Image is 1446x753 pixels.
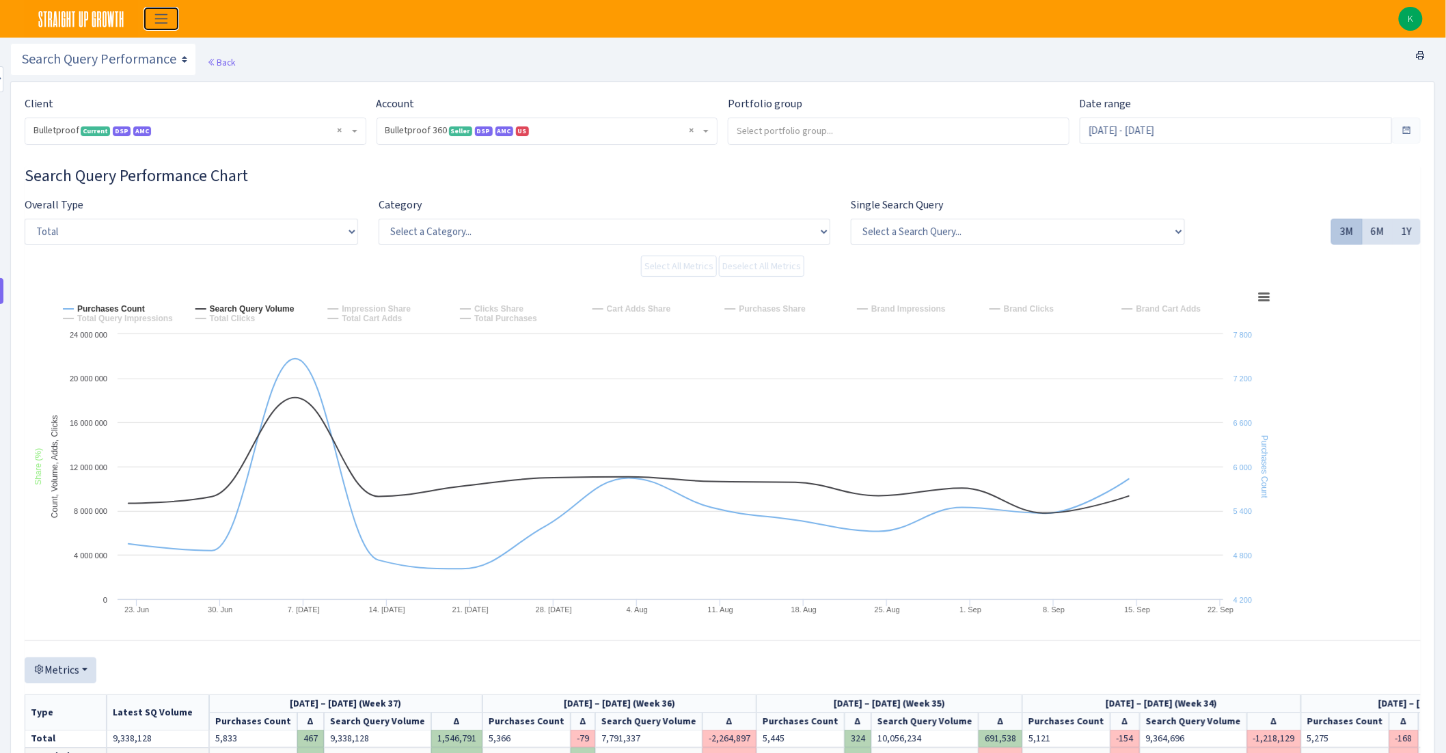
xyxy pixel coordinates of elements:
tspan: 30. Jun [208,605,232,614]
a: Back [207,56,235,68]
td: -79 [571,730,595,748]
tspan: Total Query Impressions [77,314,173,323]
span: Remove all items [338,124,342,137]
span: DSP [475,126,493,136]
tspan: Brand Clicks [1004,304,1054,314]
tspan: 7 800 [1233,331,1253,339]
tspan: 14. [DATE] [369,605,405,614]
th: Purchases Count [1022,712,1110,730]
tspan: Cart Adds Share [607,304,671,314]
th: Δ [702,712,756,730]
td: -154 [1110,730,1140,748]
tspan: Brand Cart Adds [1136,304,1201,314]
tspan: 7. [DATE] [288,605,320,614]
button: Deselect All Metrics [719,256,804,277]
th: Δ [1110,712,1140,730]
span: Seller [449,126,472,136]
b: Total [31,732,55,745]
tspan: Brand Impressions [871,304,946,314]
label: Single Search Query [851,197,943,213]
th: [DATE] – [DATE] (Week 35) [756,695,1022,712]
tspan: 6 600 [1233,419,1253,427]
text: 0 [103,596,107,604]
tspan: 25. Aug [875,605,900,614]
tspan: Total Cart Adds [342,314,402,323]
tspan: 8. Sep [1043,605,1065,614]
tspan: Share (%) [33,448,43,485]
span: DSP [113,126,131,136]
span: Bulletproof 360 <span class="badge badge-success">Seller</span><span class="badge badge-primary">... [385,124,701,137]
label: Account [377,96,415,112]
tspan: 4. Aug [627,605,648,614]
img: Kenzie Smith [1399,7,1423,31]
tspan: Search Query Volume [210,304,295,314]
label: Client [25,96,53,112]
th: Δ [1247,712,1301,730]
th: Search Query Volume [595,712,702,730]
tspan: 22. Sep [1208,605,1234,614]
span: Amazon Marketing Cloud [133,126,151,136]
tspan: 16 000 000 [70,419,107,427]
span: Current [81,126,110,136]
a: K [1399,7,1423,31]
button: Select All Metrics [641,256,717,277]
th: Δ [431,712,482,730]
tspan: Total Purchases [474,314,537,323]
th: Search Query Volume [1140,712,1247,730]
tspan: 4 000 000 [74,551,107,560]
tspan: 28. [DATE] [536,605,572,614]
span: Bulletproof 360 <span class="badge badge-success">Seller</span><span class="badge badge-primary">... [377,118,718,144]
span: Bulletproof <span class="badge badge-success">Current</span><span class="badge badge-primary">DSP... [25,118,366,144]
th: [DATE] – [DATE] (Week 37) [209,695,482,712]
th: [DATE] – [DATE] (Week 34) [1022,695,1301,712]
td: 5,275 [1301,730,1389,748]
label: 1Y [1393,219,1421,245]
tspan: 4 200 [1233,596,1253,604]
th: Type [25,695,107,730]
tspan: 18. Aug [791,605,817,614]
span: Amazon Marketing Cloud [495,126,513,136]
label: Portfolio group [728,96,802,112]
tspan: 21. [DATE] [452,605,489,614]
th: Purchases Count [482,712,571,730]
td: 1,546,791 [431,730,482,748]
h3: Widget #67 [25,166,1421,186]
tspan: Clicks Share [474,304,523,314]
th: Purchases Count [1301,712,1389,730]
tspan: 11. Aug [708,605,733,614]
td: 324 [845,730,871,748]
th: Δ [845,712,871,730]
label: 3M [1331,219,1363,245]
th: Purchases Count [209,712,297,730]
td: 7,791,337 [595,730,702,748]
td: 5,833 [209,730,297,748]
td: 5,445 [756,730,845,748]
th: Purchases Count [756,712,845,730]
th: Search Query Volume [871,712,979,730]
tspan: 24 000 000 [70,331,107,339]
td: -2,264,897 [702,730,756,748]
td: -1,218,129 [1247,730,1301,748]
tspan: Count, Volume, Adds, Clicks [50,415,59,518]
th: Δ [571,712,595,730]
td: 9,364,696 [1140,730,1247,748]
button: Metrics [25,657,96,683]
label: Date range [1080,96,1132,112]
tspan: 7 200 [1233,374,1253,383]
th: Δ [979,712,1022,730]
th: Search Query Volume [324,712,431,730]
tspan: 20 000 000 [70,374,107,383]
span: US [516,126,529,136]
tspan: 5 400 [1233,507,1253,515]
td: 5,366 [482,730,571,748]
td: 9,338,128 [324,730,431,748]
span: Remove all items [689,124,694,137]
td: 10,056,234 [871,730,979,748]
th: [DATE] – [DATE] (Week 36) [482,695,756,712]
button: Toggle navigation [144,8,178,30]
tspan: 12 000 000 [70,463,107,471]
label: 6M [1362,219,1393,245]
tspan: Purchases Count [1259,435,1269,499]
tspan: 6 000 [1233,463,1253,471]
th: Δ [1389,712,1419,730]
